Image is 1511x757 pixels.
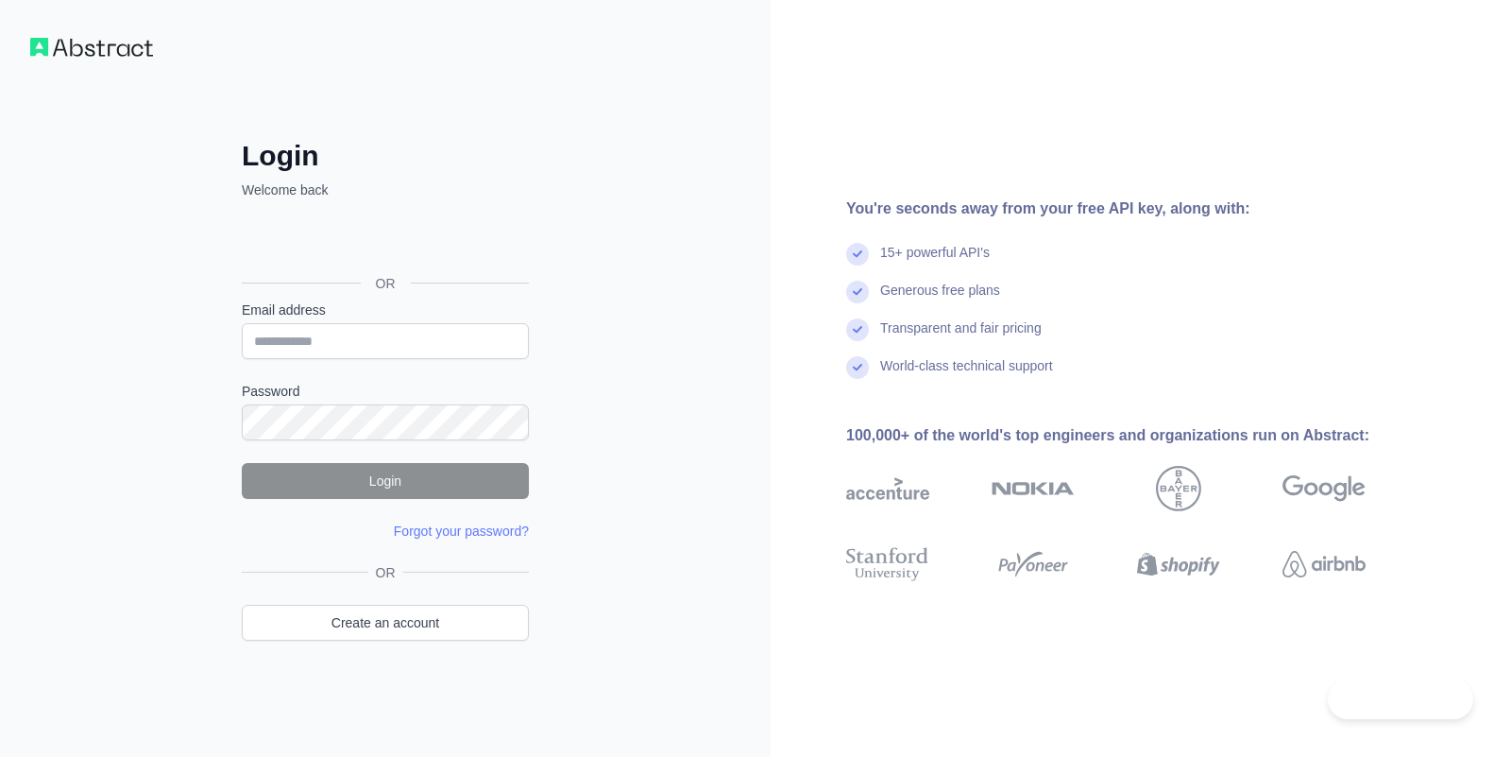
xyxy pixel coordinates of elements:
div: World-class technical support [880,356,1053,394]
img: airbnb [1282,543,1366,585]
img: Workflow [30,38,153,57]
iframe: Toggle Customer Support [1328,680,1473,719]
h2: Login [242,139,529,173]
img: shopify [1137,543,1220,585]
span: OR [361,274,411,293]
span: OR [368,563,403,582]
button: Login [242,463,529,499]
img: payoneer [992,543,1075,585]
div: Generous free plans [880,281,1000,318]
img: check mark [846,281,869,303]
div: 15+ powerful API's [880,243,990,281]
img: accenture [846,466,929,511]
div: You're seconds away from your free API key, along with: [846,198,1426,220]
iframe: زر تسجيل الدخول باستخدام حساب Google [232,220,535,262]
div: 100,000+ of the world's top engineers and organizations run on Abstract: [846,424,1426,447]
p: Welcome back [242,181,529,199]
img: stanford university [846,543,929,585]
img: check mark [846,356,869,379]
img: nokia [992,466,1075,511]
img: google [1282,466,1366,511]
img: check mark [846,318,869,341]
label: Email address [242,301,529,319]
label: Password [242,382,529,401]
div: تسجيل الدخول باستخدام حساب Google (يفتح الرابط في علامة تبويب جديدة) [242,220,525,262]
img: bayer [1156,466,1201,511]
img: check mark [846,243,869,266]
a: Create an account [242,605,529,641]
div: Transparent and fair pricing [880,318,1042,356]
a: Forgot your password? [394,524,529,539]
